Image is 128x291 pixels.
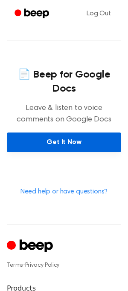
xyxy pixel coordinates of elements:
[7,238,55,255] a: Cruip
[20,188,108,195] a: Need help or have questions?
[7,261,121,270] div: ·
[78,3,119,24] a: Log Out
[7,103,121,126] p: Leave & listen to voice comments on Google Docs
[25,262,60,268] a: Privacy Policy
[7,68,121,96] h4: 📄 Beep for Google Docs
[7,133,121,152] a: Get It Now
[7,262,23,268] a: Terms
[9,6,57,22] a: Beep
